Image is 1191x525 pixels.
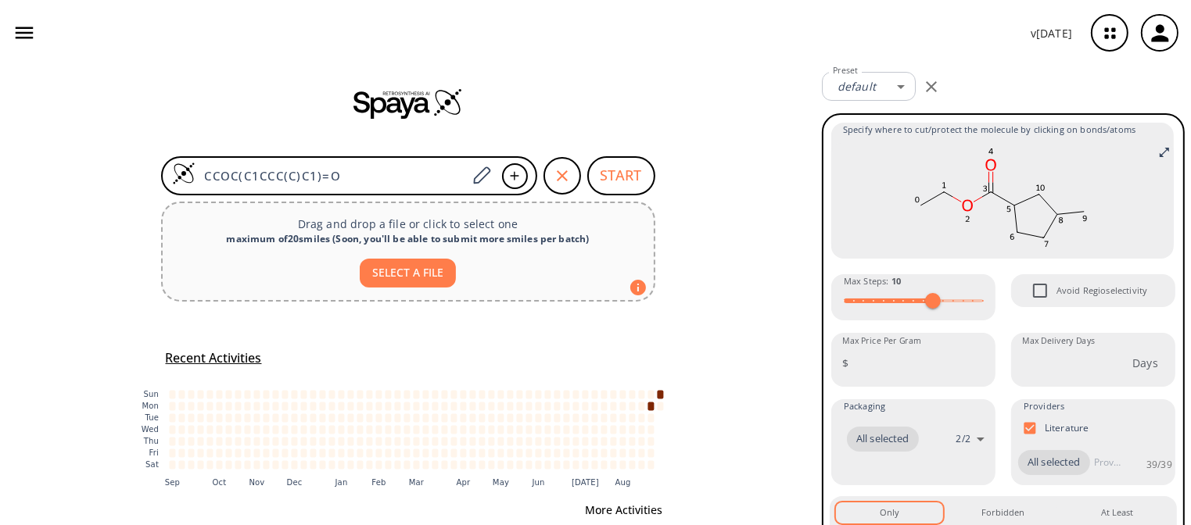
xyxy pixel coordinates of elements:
g: cell [169,390,663,469]
p: $ [842,355,848,371]
text: Wed [141,425,158,434]
text: May [492,478,508,487]
p: 39 / 39 [1146,458,1172,471]
button: Forbidden [949,502,1056,523]
span: Specify where to cut/protect the molecule by clicking on bonds/atoms [843,123,1162,137]
g: y-axis tick label [141,390,158,469]
input: Provider name [1090,450,1125,475]
label: Max Delivery Days [1022,335,1095,347]
text: Jan [334,478,347,487]
text: Mar [408,478,424,487]
label: Preset [833,65,858,77]
text: Fri [149,448,158,457]
text: Sep [164,478,179,487]
input: Enter SMILES [196,168,468,184]
text: Mon [142,402,159,410]
svg: CCOC(C1CCC(C)C1)=O [843,143,1162,252]
svg: Full screen [1158,146,1171,159]
text: Sat [145,460,159,469]
span: Avoid Regioselectivity [1056,284,1147,298]
span: All selected [1018,455,1090,470]
strong: 10 [891,275,901,287]
button: Only [836,502,943,523]
button: START [587,156,655,195]
button: SELECT A FILE [360,259,456,287]
div: Forbidden [981,505,1024,520]
em: default [838,79,876,94]
p: 2 / 2 [956,432,970,445]
text: Aug [615,478,630,487]
text: [DATE] [572,478,599,487]
span: Max Steps : [844,274,901,288]
text: Sun [143,390,158,398]
span: Packaging [844,399,885,413]
text: Oct [212,478,226,487]
text: Jun [531,478,544,487]
span: All selected [847,431,919,447]
p: v [DATE] [1031,25,1072,41]
button: More Activities [579,496,669,525]
p: Days [1132,355,1158,371]
g: x-axis tick label [164,478,630,487]
text: Dec [286,478,302,487]
div: At Least [1101,505,1133,520]
text: Feb [371,478,386,487]
img: Logo Spaya [172,162,196,185]
span: Avoid Regioselectivity [1024,274,1056,307]
text: Thu [142,437,158,445]
button: At Least [1064,502,1171,523]
button: Recent Activities [160,345,268,371]
p: Literature [1045,421,1089,434]
p: Drag and drop a file or click to select one [175,216,641,232]
h5: Recent Activities [166,350,262,366]
label: Max Price Per Gram [842,335,921,347]
text: Nov [249,478,264,487]
text: Tue [144,413,159,422]
text: Apr [456,478,470,487]
div: maximum of 20 smiles ( Soon, you'll be able to submit more smiles per batch ) [175,232,641,246]
img: Spaya logo [353,87,463,119]
div: Only [880,505,899,520]
span: Providers [1024,399,1064,413]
